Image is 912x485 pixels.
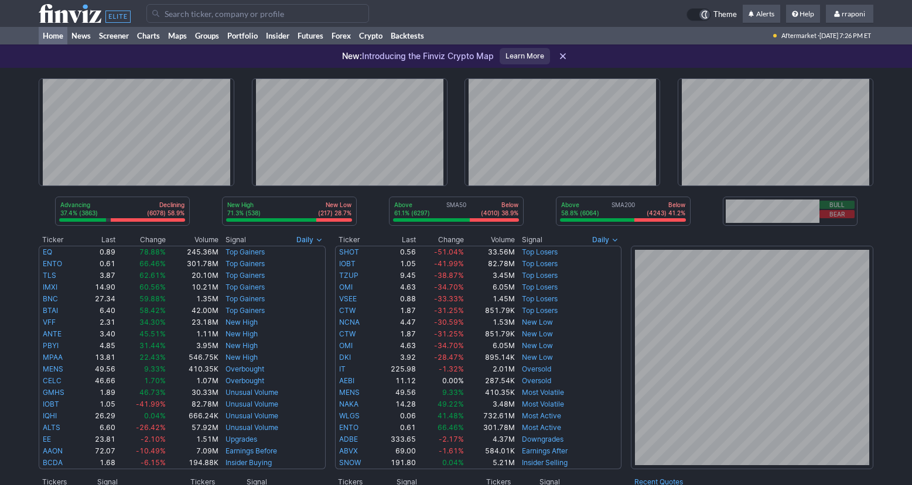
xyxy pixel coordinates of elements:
a: ABVX [339,446,358,455]
span: -34.70% [434,283,464,291]
td: 46.66 [81,375,117,387]
p: Introducing the Finviz Crypto Map [342,50,494,62]
th: Ticker [335,234,376,246]
a: Backtests [387,27,428,44]
th: Last [375,234,416,246]
a: Oversold [522,376,551,385]
a: Help [786,5,820,23]
td: 1.87 [375,305,416,317]
td: 23.81 [81,434,117,445]
a: NAKA [339,400,358,408]
td: 333.65 [375,434,416,445]
td: 666.24K [166,410,219,422]
span: -34.70% [434,341,464,350]
span: rraponi [842,9,865,18]
td: 0.61 [375,422,416,434]
th: Change [416,234,464,246]
a: TZUP [339,271,358,280]
a: BTAI [43,306,58,315]
span: -33.33% [434,294,464,303]
span: -2.17% [439,435,464,443]
a: AAON [43,446,63,455]
td: 13.81 [81,352,117,363]
span: -31.25% [434,306,464,315]
td: 0.06 [375,410,416,422]
a: MENS [43,364,63,373]
td: 1.51M [166,434,219,445]
p: 37.4% (3863) [60,209,98,217]
div: SMA200 [560,201,686,218]
td: 0.61 [81,258,117,270]
span: 58.42% [139,306,166,315]
a: Top Losers [522,283,558,291]
a: Home [39,27,67,44]
a: Overbought [226,364,264,373]
a: IOBT [43,400,59,408]
a: Top Gainers [226,294,265,303]
a: New High [226,329,258,338]
span: 66.46% [438,423,464,432]
a: Oversold [522,364,551,373]
a: Top Losers [522,259,558,268]
span: [DATE] 7:26 PM ET [819,27,871,44]
a: Crypto [355,27,387,44]
span: -30.59% [434,318,464,326]
a: CTW [339,329,356,338]
a: Top Losers [522,306,558,315]
p: Advancing [60,201,98,209]
a: AEBI [339,376,354,385]
a: ANTE [43,329,62,338]
a: Top Gainers [226,271,265,280]
p: (4010) 38.9% [481,209,518,217]
td: 1.89 [81,387,117,398]
a: Charts [133,27,164,44]
a: OMI [339,283,353,291]
span: Theme [713,8,737,21]
td: 3.45M [464,270,515,281]
a: Unusual Volume [226,423,278,432]
button: Bull [819,201,855,209]
span: Daily [592,234,609,246]
a: ADBE [339,435,358,443]
span: -51.04% [434,247,464,256]
a: DKI [339,353,351,362]
a: EQ [43,247,52,256]
a: MPAA [43,353,63,362]
button: Signals interval [293,234,326,246]
a: SNOW [339,458,361,467]
span: 66.46% [139,259,166,268]
a: MENS [339,388,360,397]
span: -1.32% [439,364,464,373]
a: Top Gainers [226,306,265,315]
span: Daily [296,234,313,246]
p: (4243) 41.2% [647,209,685,217]
td: 1.45M [464,293,515,305]
a: NCNA [339,318,360,326]
a: ALTS [43,423,60,432]
span: -10.49% [136,446,166,455]
span: -41.99% [136,400,166,408]
span: 0.04% [442,458,464,467]
td: 72.07 [81,445,117,457]
td: 194.88K [166,457,219,469]
a: New High [226,353,258,362]
td: 4.63 [375,281,416,293]
td: 30.33M [166,387,219,398]
a: New Low [522,353,553,362]
td: 0.88 [375,293,416,305]
td: 191.80 [375,457,416,469]
td: 33.56M [464,246,515,258]
a: rraponi [826,5,873,23]
td: 42.00M [166,305,219,317]
td: 1.11M [166,328,219,340]
span: -31.25% [434,329,464,338]
div: SMA50 [393,201,520,218]
a: IQHI [43,411,57,420]
td: 3.40 [81,328,117,340]
a: BCDA [43,458,63,467]
a: IOBT [339,259,356,268]
a: Downgrades [522,435,563,443]
td: 6.40 [81,305,117,317]
td: 851.79K [464,328,515,340]
th: Change [116,234,166,246]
